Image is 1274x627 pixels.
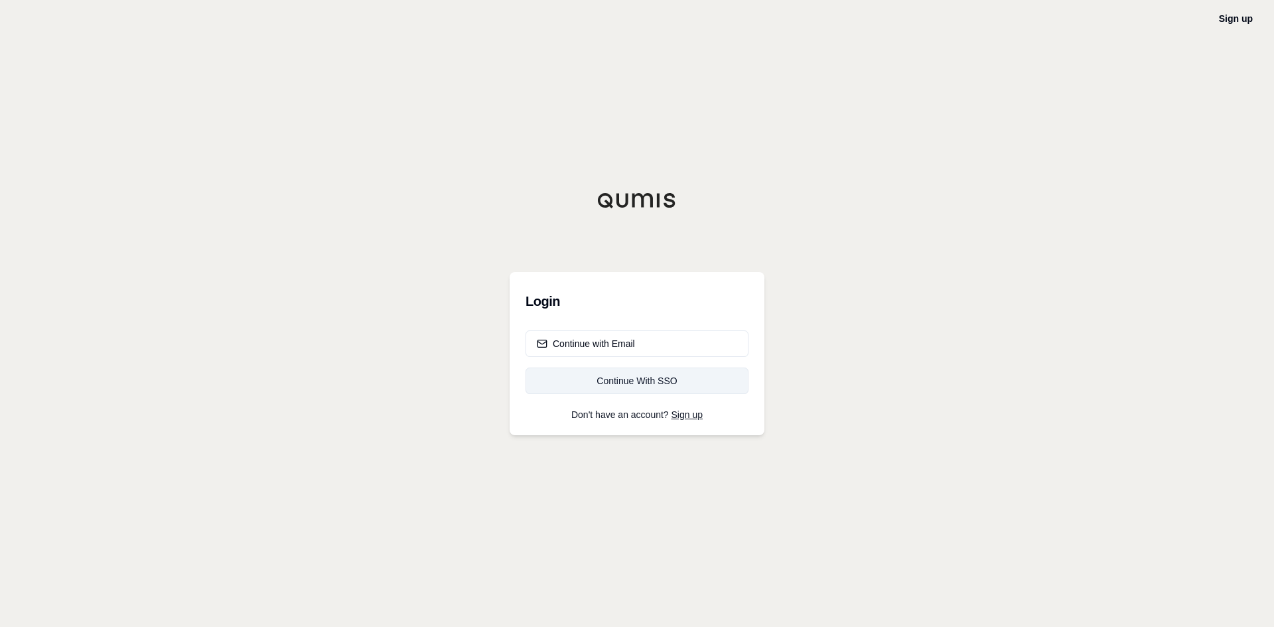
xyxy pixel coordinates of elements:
[526,330,748,357] button: Continue with Email
[1219,13,1253,24] a: Sign up
[672,409,703,420] a: Sign up
[526,368,748,394] a: Continue With SSO
[526,288,748,314] h3: Login
[597,192,677,208] img: Qumis
[526,410,748,419] p: Don't have an account?
[537,374,737,387] div: Continue With SSO
[537,337,635,350] div: Continue with Email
